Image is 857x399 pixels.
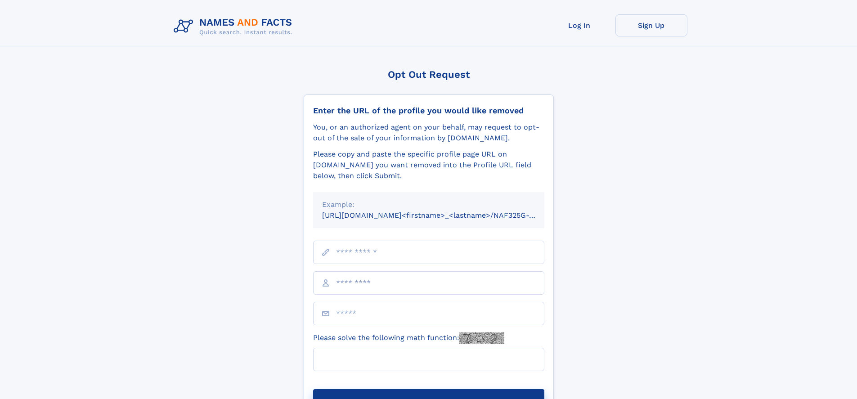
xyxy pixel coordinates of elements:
[322,199,535,210] div: Example:
[322,211,561,220] small: [URL][DOMAIN_NAME]<firstname>_<lastname>/NAF325G-xxxxxxxx
[304,69,554,80] div: Opt Out Request
[313,122,544,143] div: You, or an authorized agent on your behalf, may request to opt-out of the sale of your informatio...
[615,14,687,36] a: Sign Up
[170,14,300,39] img: Logo Names and Facts
[313,332,504,344] label: Please solve the following math function:
[313,149,544,181] div: Please copy and paste the specific profile page URL on [DOMAIN_NAME] you want removed into the Pr...
[543,14,615,36] a: Log In
[313,106,544,116] div: Enter the URL of the profile you would like removed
